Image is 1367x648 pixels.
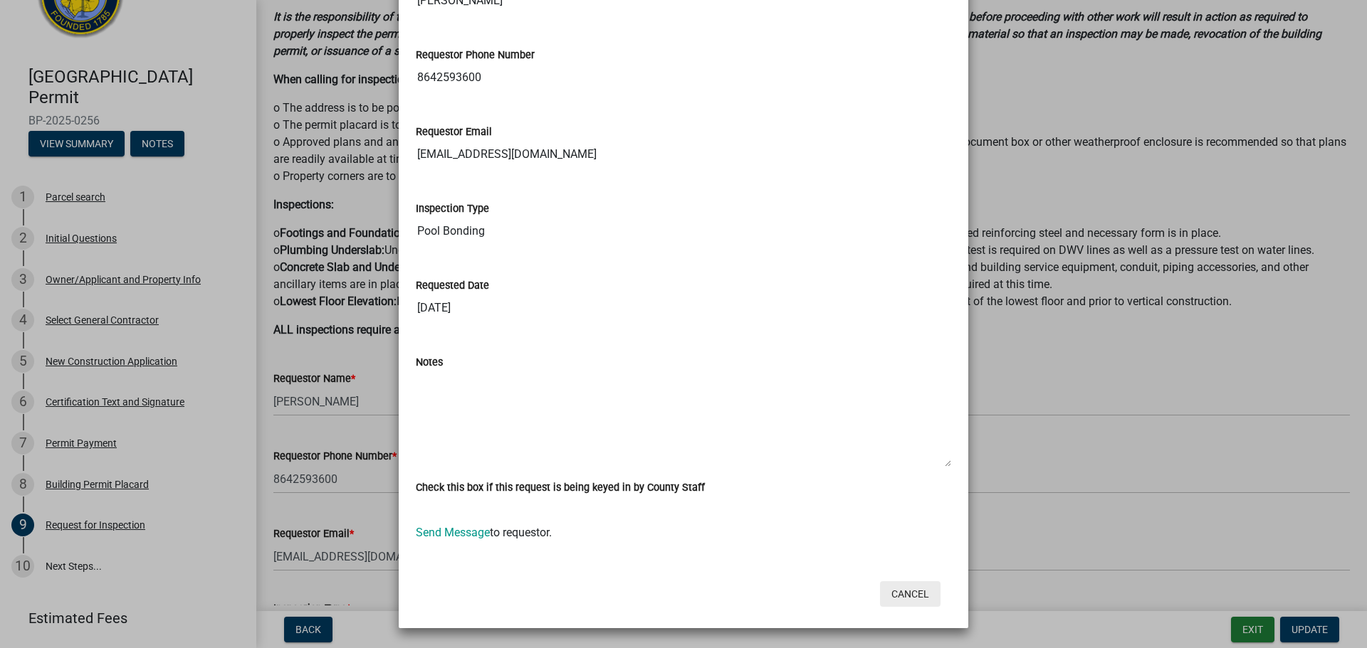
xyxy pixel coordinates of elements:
[416,483,705,493] label: Check this box if this request is being keyed in by County Staff
[416,526,490,539] a: Send Message
[880,581,941,607] button: Cancel
[416,51,535,60] label: Requestor Phone Number
[416,204,489,214] label: Inspection Type
[416,358,443,368] label: Notes
[416,127,492,137] label: Requestor Email
[416,281,489,291] label: Requested Date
